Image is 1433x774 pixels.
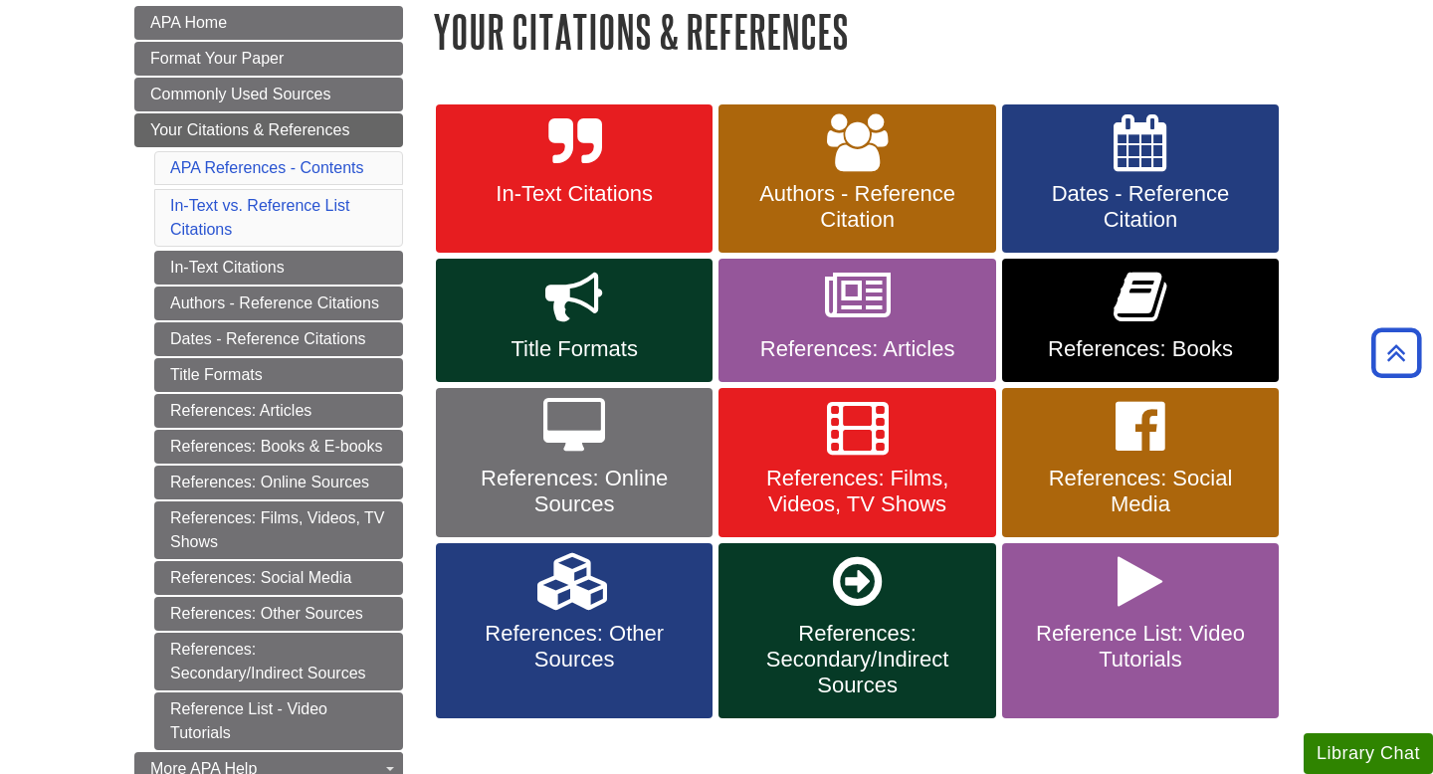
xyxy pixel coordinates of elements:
[154,287,403,320] a: Authors - Reference Citations
[154,561,403,595] a: References: Social Media
[170,197,350,238] a: In-Text vs. Reference List Citations
[150,14,227,31] span: APA Home
[154,633,403,690] a: References: Secondary/Indirect Sources
[134,6,403,40] a: APA Home
[433,6,1299,57] h1: Your Citations & References
[134,42,403,76] a: Format Your Paper
[733,466,980,517] span: References: Films, Videos, TV Shows
[134,113,403,147] a: Your Citations & References
[733,336,980,362] span: References: Articles
[170,159,363,176] a: APA References - Contents
[154,430,403,464] a: References: Books & E-books
[718,543,995,718] a: References: Secondary/Indirect Sources
[451,336,698,362] span: Title Formats
[154,597,403,631] a: References: Other Sources
[1002,259,1279,382] a: References: Books
[718,259,995,382] a: References: Articles
[154,251,403,285] a: In-Text Citations
[436,388,713,537] a: References: Online Sources
[718,104,995,254] a: Authors - Reference Citation
[154,501,403,559] a: References: Films, Videos, TV Shows
[1002,543,1279,718] a: Reference List: Video Tutorials
[1304,733,1433,774] button: Library Chat
[1017,181,1264,233] span: Dates - Reference Citation
[1002,104,1279,254] a: Dates - Reference Citation
[150,86,330,102] span: Commonly Used Sources
[436,104,713,254] a: In-Text Citations
[154,394,403,428] a: References: Articles
[150,121,349,138] span: Your Citations & References
[451,621,698,673] span: References: Other Sources
[1002,388,1279,537] a: References: Social Media
[1017,336,1264,362] span: References: Books
[451,466,698,517] span: References: Online Sources
[733,181,980,233] span: Authors - Reference Citation
[154,692,403,750] a: Reference List - Video Tutorials
[451,181,698,207] span: In-Text Citations
[1364,339,1428,366] a: Back to Top
[134,78,403,111] a: Commonly Used Sources
[150,50,284,67] span: Format Your Paper
[154,322,403,356] a: Dates - Reference Citations
[733,621,980,698] span: References: Secondary/Indirect Sources
[154,358,403,392] a: Title Formats
[718,388,995,537] a: References: Films, Videos, TV Shows
[1017,621,1264,673] span: Reference List: Video Tutorials
[436,259,713,382] a: Title Formats
[154,466,403,499] a: References: Online Sources
[1017,466,1264,517] span: References: Social Media
[436,543,713,718] a: References: Other Sources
